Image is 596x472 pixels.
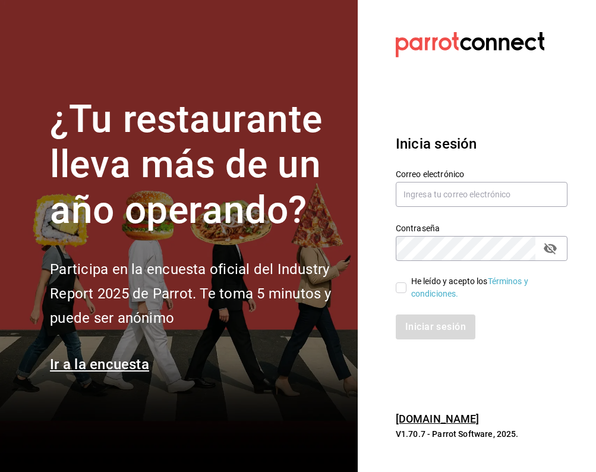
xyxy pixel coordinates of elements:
[50,356,149,373] a: Ir a la encuesta
[396,224,567,232] label: Contraseña
[50,97,343,234] h1: ¿Tu restaurante lleva más de un año operando?
[396,182,567,207] input: Ingresa tu correo electrónico
[396,169,567,178] label: Correo electrónico
[50,257,343,330] h2: Participa en la encuesta oficial del Industry Report 2025 de Parrot. Te toma 5 minutos y puede se...
[411,276,528,298] a: Términos y condiciones.
[396,413,480,425] a: [DOMAIN_NAME]
[396,133,567,155] h3: Inicia sesión
[411,275,558,300] div: He leído y acepto los
[540,238,560,259] button: passwordField
[396,428,567,440] p: V1.70.7 - Parrot Software, 2025.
